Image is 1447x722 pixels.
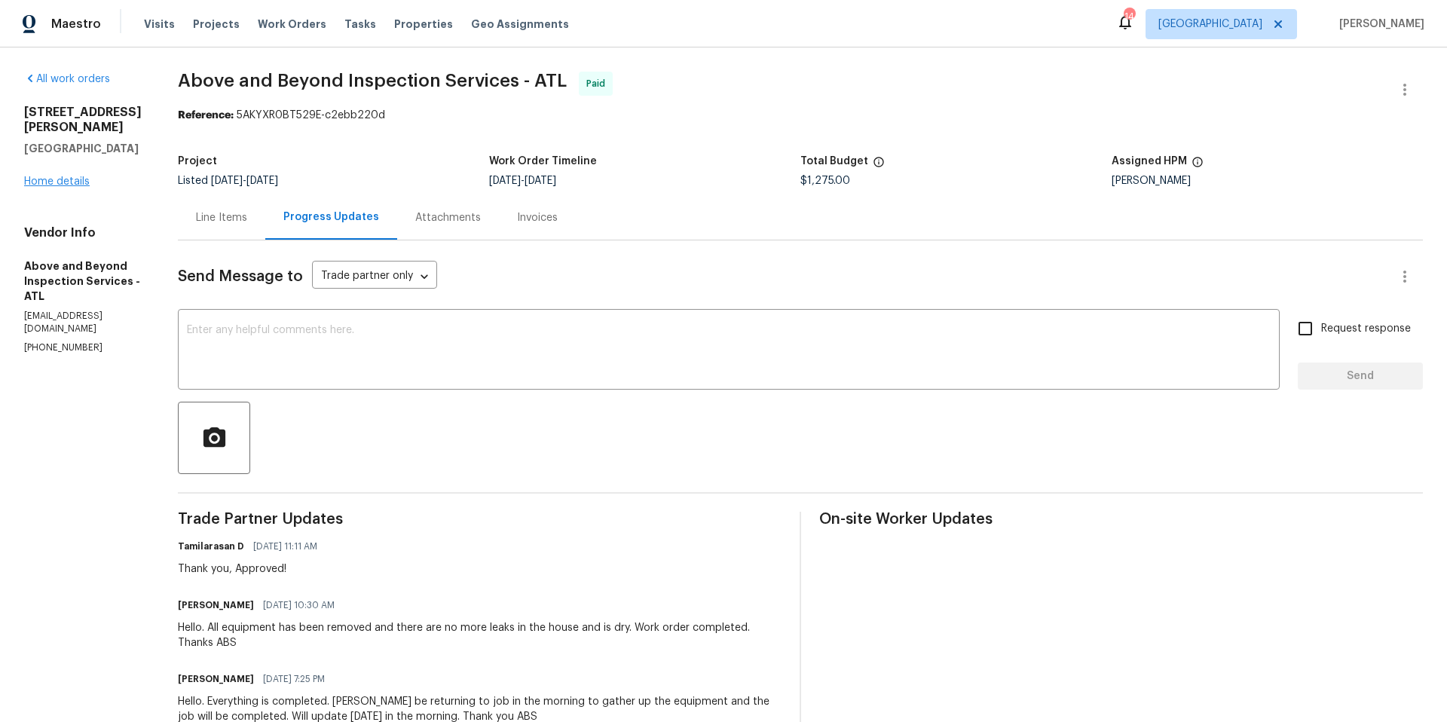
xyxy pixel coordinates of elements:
h6: [PERSON_NAME] [178,672,254,687]
span: [DATE] 10:30 AM [263,598,335,613]
span: - [489,176,556,186]
b: Reference: [178,110,234,121]
span: [DATE] [246,176,278,186]
a: All work orders [24,74,110,84]
span: [DATE] [489,176,521,186]
span: Visits [144,17,175,32]
div: 14 [1124,9,1134,24]
span: [DATE] [525,176,556,186]
h5: [GEOGRAPHIC_DATA] [24,141,142,156]
span: Request response [1321,321,1411,337]
span: Trade Partner Updates [178,512,782,527]
h2: [STREET_ADDRESS][PERSON_NAME] [24,105,142,135]
p: [EMAIL_ADDRESS][DOMAIN_NAME] [24,310,142,335]
span: [PERSON_NAME] [1333,17,1424,32]
h5: Above and Beyond Inspection Services - ATL [24,259,142,304]
span: $1,275.00 [800,176,850,186]
h6: Tamilarasan D [178,539,244,554]
span: Work Orders [258,17,326,32]
h5: Assigned HPM [1112,156,1187,167]
span: Projects [193,17,240,32]
div: Trade partner only [312,265,437,289]
span: The hpm assigned to this work order. [1192,156,1204,176]
a: Home details [24,176,90,187]
div: Thank you, Approved! [178,561,326,577]
div: [PERSON_NAME] [1112,176,1423,186]
span: Paid [586,76,611,91]
h6: [PERSON_NAME] [178,598,254,613]
span: Properties [394,17,453,32]
div: Hello. All equipment has been removed and there are no more leaks in the house and is dry. Work o... [178,620,782,650]
span: Maestro [51,17,101,32]
span: Above and Beyond Inspection Services - ATL [178,72,567,90]
span: - [211,176,278,186]
span: Geo Assignments [471,17,569,32]
h5: Total Budget [800,156,868,167]
div: Line Items [196,210,247,225]
span: The total cost of line items that have been proposed by Opendoor. This sum includes line items th... [873,156,885,176]
div: Progress Updates [283,210,379,225]
h5: Project [178,156,217,167]
span: [DATE] 11:11 AM [253,539,317,554]
span: [DATE] [211,176,243,186]
div: Attachments [415,210,481,225]
h5: Work Order Timeline [489,156,597,167]
span: [GEOGRAPHIC_DATA] [1158,17,1262,32]
div: 5AKYXR0BT529E-c2ebb220d [178,108,1423,123]
span: On-site Worker Updates [819,512,1423,527]
span: Listed [178,176,278,186]
span: Tasks [344,19,376,29]
span: Send Message to [178,269,303,284]
div: Invoices [517,210,558,225]
h4: Vendor Info [24,225,142,240]
p: [PHONE_NUMBER] [24,341,142,354]
span: [DATE] 7:25 PM [263,672,325,687]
